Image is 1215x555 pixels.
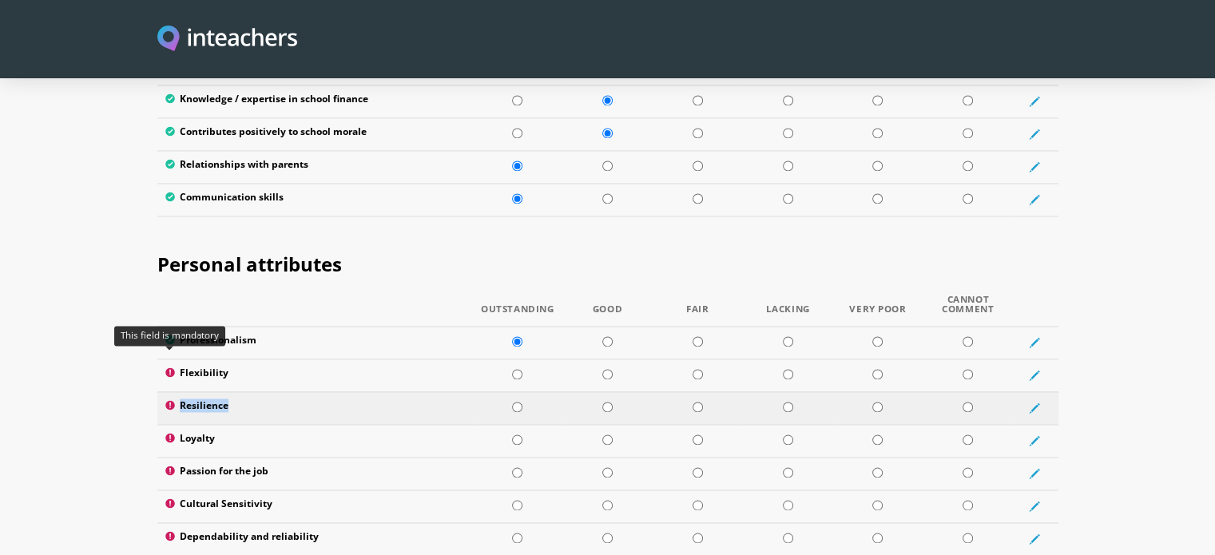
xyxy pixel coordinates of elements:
[165,159,465,175] label: Relationships with parents
[165,400,465,416] label: Resilience
[165,498,465,514] label: Cultural Sensitivity
[743,295,833,327] th: Lacking
[165,126,465,142] label: Contributes positively to school morale
[114,326,225,347] div: This field is mandatory
[157,251,342,277] span: Personal attributes
[165,466,465,482] label: Passion for the job
[923,295,1013,327] th: Cannot Comment
[653,295,743,327] th: Fair
[165,93,465,109] label: Knowledge / expertise in school finance
[165,192,465,208] label: Communication skills
[165,531,465,547] label: Dependability and reliability
[472,295,562,327] th: Outstanding
[157,26,298,54] a: Visit this site's homepage
[165,335,465,351] label: Professionalism
[157,26,298,54] img: Inteachers
[165,433,465,449] label: Loyalty
[832,295,923,327] th: Very Poor
[562,295,653,327] th: Good
[165,367,465,383] label: Flexibility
